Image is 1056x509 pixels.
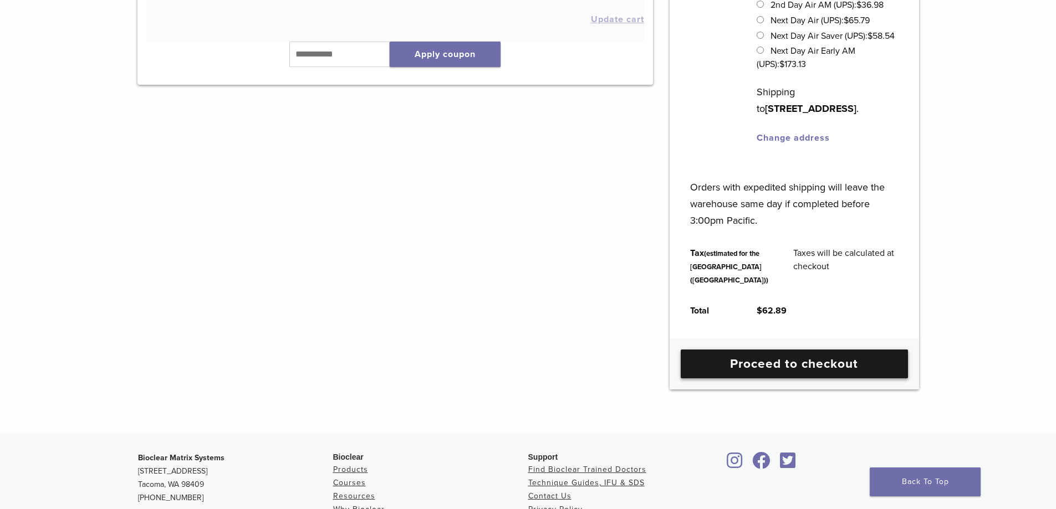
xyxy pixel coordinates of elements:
[690,162,898,229] p: Orders with expedited shipping will leave the warehouse same day if completed before 3:00pm Pacific.
[870,467,981,496] a: Back To Top
[844,15,849,26] span: $
[333,478,366,487] a: Courses
[771,30,895,42] label: Next Day Air Saver (UPS):
[765,102,856,115] strong: [STREET_ADDRESS]
[757,132,830,143] a: Change address
[528,478,645,487] a: Technique Guides, IFU & SDS
[528,465,646,474] a: Find Bioclear Trained Doctors
[723,459,747,470] a: Bioclear
[333,465,368,474] a: Products
[678,238,781,295] th: Tax
[771,15,870,26] label: Next Day Air (UPS):
[757,84,898,117] p: Shipping to .
[591,15,644,24] button: Update cart
[138,451,333,505] p: [STREET_ADDRESS] Tacoma, WA 98409 [PHONE_NUMBER]
[138,453,225,462] strong: Bioclear Matrix Systems
[528,491,572,501] a: Contact Us
[681,349,908,378] a: Proceed to checkout
[777,459,800,470] a: Bioclear
[333,491,375,501] a: Resources
[757,305,762,316] span: $
[779,59,784,70] span: $
[779,59,806,70] bdi: 173.13
[781,238,911,295] td: Taxes will be calculated at checkout
[868,30,895,42] bdi: 58.54
[757,305,787,316] bdi: 62.89
[844,15,870,26] bdi: 65.79
[678,295,744,326] th: Total
[390,42,501,67] button: Apply coupon
[333,453,364,461] span: Bioclear
[757,45,855,70] label: Next Day Air Early AM (UPS):
[868,30,873,42] span: $
[690,249,768,285] small: (estimated for the [GEOGRAPHIC_DATA] ([GEOGRAPHIC_DATA]))
[749,459,774,470] a: Bioclear
[528,453,558,461] span: Support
